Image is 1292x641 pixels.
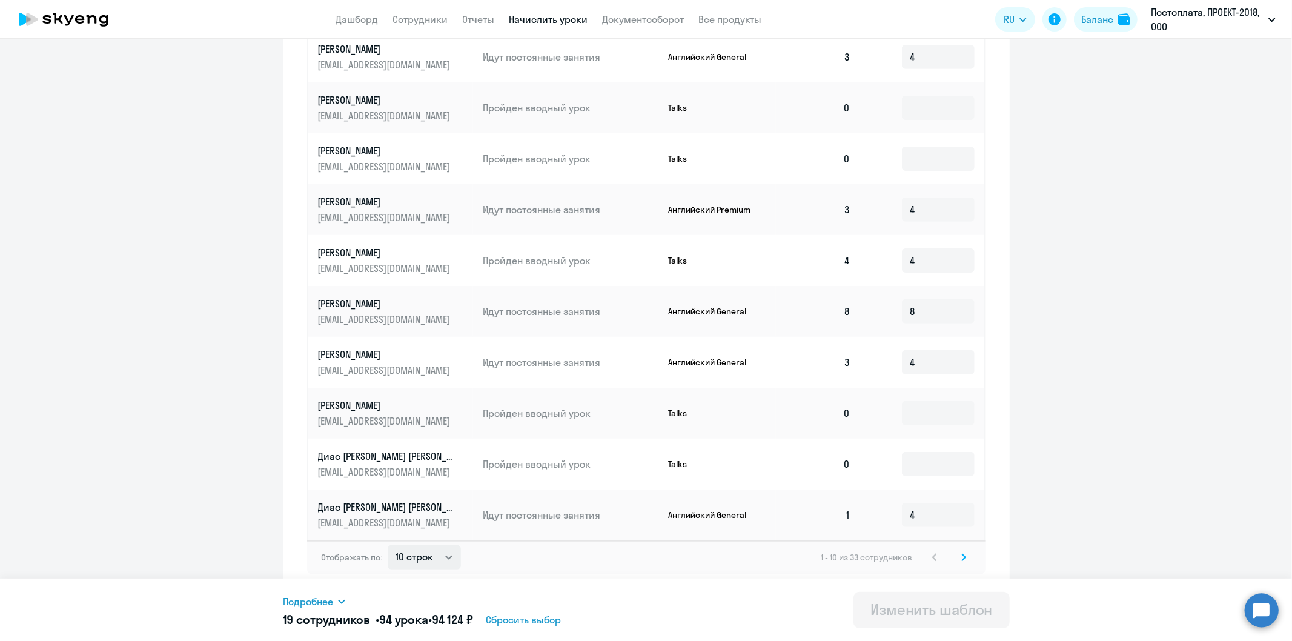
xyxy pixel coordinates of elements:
td: 1 [776,490,861,540]
p: [EMAIL_ADDRESS][DOMAIN_NAME] [318,465,454,479]
span: RU [1004,12,1015,27]
span: Подробнее [283,594,333,609]
img: balance [1118,13,1130,25]
p: Идут постоянные занятия [483,203,658,216]
button: RU [995,7,1035,32]
p: [PERSON_NAME] [318,144,454,158]
td: 3 [776,337,861,388]
span: Отображать по: [322,552,383,563]
a: [PERSON_NAME][EMAIL_ADDRESS][DOMAIN_NAME] [318,399,474,428]
div: Баланс [1081,12,1113,27]
td: 3 [776,184,861,235]
a: Дашборд [336,13,379,25]
button: Постоплата, ПРОЕКТ-2018, ООО [1145,5,1282,34]
p: [EMAIL_ADDRESS][DOMAIN_NAME] [318,516,454,530]
p: Идут постоянные занятия [483,356,658,369]
p: [EMAIL_ADDRESS][DOMAIN_NAME] [318,109,454,122]
p: [PERSON_NAME] [318,297,454,310]
td: 0 [776,388,861,439]
p: [PERSON_NAME] [318,348,454,361]
td: 8 [776,286,861,337]
p: Пройден вводный урок [483,101,658,115]
p: Английский Premium [668,204,759,215]
p: [EMAIL_ADDRESS][DOMAIN_NAME] [318,313,454,326]
p: Пройден вводный урок [483,407,658,420]
p: Английский General [668,510,759,520]
td: 4 [776,235,861,286]
h5: 19 сотрудников • • [283,611,473,628]
p: Диас [PERSON_NAME] [PERSON_NAME] [318,450,454,463]
p: Пройден вводный урок [483,457,658,471]
p: [PERSON_NAME] [318,195,454,208]
a: Сотрудники [393,13,448,25]
a: Диас [PERSON_NAME] [PERSON_NAME][EMAIL_ADDRESS][DOMAIN_NAME] [318,500,474,530]
p: Идут постоянные занятия [483,50,658,64]
td: 0 [776,82,861,133]
p: [PERSON_NAME] [318,42,454,56]
p: Идут постоянные занятия [483,305,658,318]
td: 0 [776,439,861,490]
p: Диас [PERSON_NAME] [PERSON_NAME] [318,500,454,514]
p: [EMAIL_ADDRESS][DOMAIN_NAME] [318,364,454,377]
a: Документооборот [603,13,684,25]
p: Пройден вводный урок [483,152,658,165]
p: [EMAIL_ADDRESS][DOMAIN_NAME] [318,414,454,428]
a: [PERSON_NAME][EMAIL_ADDRESS][DOMAIN_NAME] [318,195,474,224]
p: [EMAIL_ADDRESS][DOMAIN_NAME] [318,211,454,224]
a: [PERSON_NAME][EMAIL_ADDRESS][DOMAIN_NAME] [318,93,474,122]
p: Идут постоянные занятия [483,508,658,522]
p: [PERSON_NAME] [318,93,454,107]
a: [PERSON_NAME][EMAIL_ADDRESS][DOMAIN_NAME] [318,246,474,275]
p: Talks [668,153,759,164]
p: Английский General [668,306,759,317]
span: 94 124 ₽ [432,612,473,627]
p: [PERSON_NAME] [318,399,454,412]
span: 1 - 10 из 33 сотрудников [821,552,913,563]
p: Пройден вводный урок [483,254,658,267]
p: Talks [668,255,759,266]
p: [PERSON_NAME] [318,246,454,259]
a: Начислить уроки [509,13,588,25]
td: 0 [776,133,861,184]
a: [PERSON_NAME][EMAIL_ADDRESS][DOMAIN_NAME] [318,348,474,377]
p: [EMAIL_ADDRESS][DOMAIN_NAME] [318,160,454,173]
button: Балансbalance [1074,7,1138,32]
p: Talks [668,459,759,470]
p: Talks [668,408,759,419]
p: Постоплата, ПРОЕКТ-2018, ООО [1151,5,1264,34]
a: Все продукты [699,13,762,25]
p: [EMAIL_ADDRESS][DOMAIN_NAME] [318,262,454,275]
p: [EMAIL_ADDRESS][DOMAIN_NAME] [318,58,454,71]
a: [PERSON_NAME][EMAIL_ADDRESS][DOMAIN_NAME] [318,144,474,173]
a: Отчеты [463,13,495,25]
td: 3 [776,32,861,82]
span: Сбросить выбор [486,613,562,627]
a: Диас [PERSON_NAME] [PERSON_NAME][EMAIL_ADDRESS][DOMAIN_NAME] [318,450,474,479]
a: [PERSON_NAME][EMAIL_ADDRESS][DOMAIN_NAME] [318,297,474,326]
a: [PERSON_NAME][EMAIL_ADDRESS][DOMAIN_NAME] [318,42,474,71]
div: Изменить шаблон [870,600,993,619]
p: Английский General [668,51,759,62]
p: Talks [668,102,759,113]
span: 94 урока [379,612,428,627]
button: Изменить шаблон [853,592,1010,628]
p: Английский General [668,357,759,368]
